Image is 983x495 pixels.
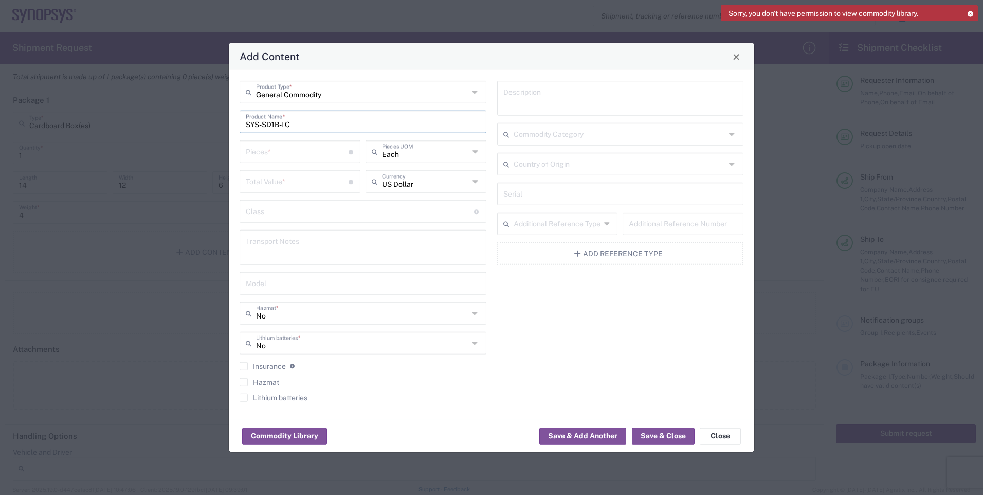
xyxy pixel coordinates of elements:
[240,49,300,64] h4: Add Content
[242,428,327,444] button: Commodity Library
[240,378,279,386] label: Hazmat
[729,9,918,18] span: Sorry, you don't have permission to view commodity library.
[539,428,626,444] button: Save & Add Another
[240,394,307,402] label: Lithium batteries
[729,49,743,64] button: Close
[700,428,741,444] button: Close
[240,362,286,370] label: Insurance
[632,428,695,444] button: Save & Close
[497,242,744,265] button: Add Reference Type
